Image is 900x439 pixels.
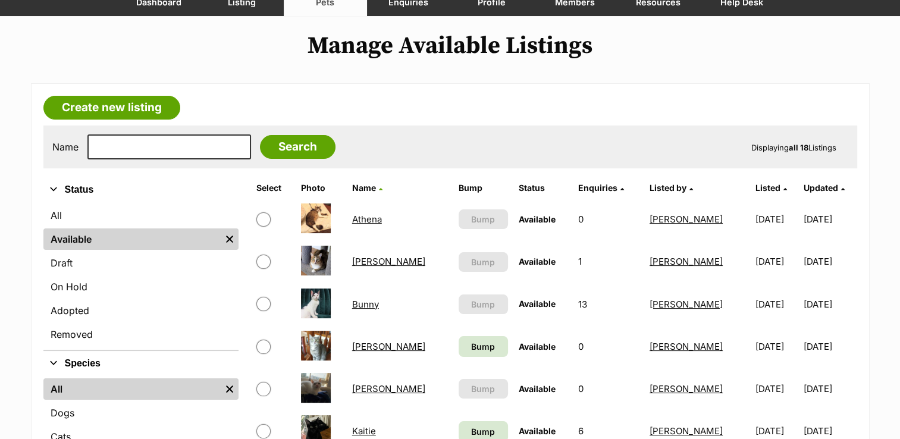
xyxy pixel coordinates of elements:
[352,299,379,310] a: Bunny
[650,299,723,310] a: [PERSON_NAME]
[43,402,239,424] a: Dogs
[43,276,239,297] a: On Hold
[260,135,335,159] input: Search
[751,284,802,325] td: [DATE]
[650,183,686,193] span: Listed by
[573,368,644,409] td: 0
[573,326,644,367] td: 0
[221,228,239,250] a: Remove filter
[804,183,838,193] span: Updated
[43,228,221,250] a: Available
[804,199,855,240] td: [DATE]
[43,324,239,345] a: Removed
[519,426,556,436] span: Available
[519,384,556,394] span: Available
[751,326,802,367] td: [DATE]
[514,178,573,197] th: Status
[252,178,295,197] th: Select
[352,183,382,193] a: Name
[804,241,855,282] td: [DATE]
[459,294,508,314] button: Bump
[751,143,836,152] span: Displaying Listings
[43,356,239,371] button: Species
[52,142,79,152] label: Name
[519,214,556,224] span: Available
[352,425,376,437] a: Kaitie
[471,213,495,225] span: Bump
[459,379,508,399] button: Bump
[471,298,495,311] span: Bump
[804,183,845,193] a: Updated
[459,252,508,272] button: Bump
[301,289,331,318] img: Bunny
[352,341,425,352] a: [PERSON_NAME]
[751,199,802,240] td: [DATE]
[471,256,495,268] span: Bump
[43,182,239,197] button: Status
[573,199,644,240] td: 0
[352,214,382,225] a: Athena
[352,256,425,267] a: [PERSON_NAME]
[301,246,331,275] img: Bonnie
[221,378,239,400] a: Remove filter
[43,96,180,120] a: Create new listing
[751,241,802,282] td: [DATE]
[519,299,556,309] span: Available
[751,368,802,409] td: [DATE]
[519,256,556,266] span: Available
[459,336,508,357] a: Bump
[755,183,787,193] a: Listed
[650,425,723,437] a: [PERSON_NAME]
[789,143,808,152] strong: all 18
[352,183,376,193] span: Name
[650,256,723,267] a: [PERSON_NAME]
[804,326,855,367] td: [DATE]
[43,300,239,321] a: Adopted
[43,252,239,274] a: Draft
[573,284,644,325] td: 13
[650,341,723,352] a: [PERSON_NAME]
[804,284,855,325] td: [DATE]
[755,183,780,193] span: Listed
[650,183,693,193] a: Listed by
[471,425,495,438] span: Bump
[471,340,495,353] span: Bump
[578,183,624,193] a: Enquiries
[578,183,617,193] span: translation missing: en.admin.listings.index.attributes.enquiries
[519,341,556,352] span: Available
[43,202,239,350] div: Status
[573,241,644,282] td: 1
[43,205,239,226] a: All
[352,383,425,394] a: [PERSON_NAME]
[43,378,221,400] a: All
[459,209,508,229] button: Bump
[650,214,723,225] a: [PERSON_NAME]
[296,178,346,197] th: Photo
[471,382,495,395] span: Bump
[804,368,855,409] td: [DATE]
[454,178,513,197] th: Bump
[650,383,723,394] a: [PERSON_NAME]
